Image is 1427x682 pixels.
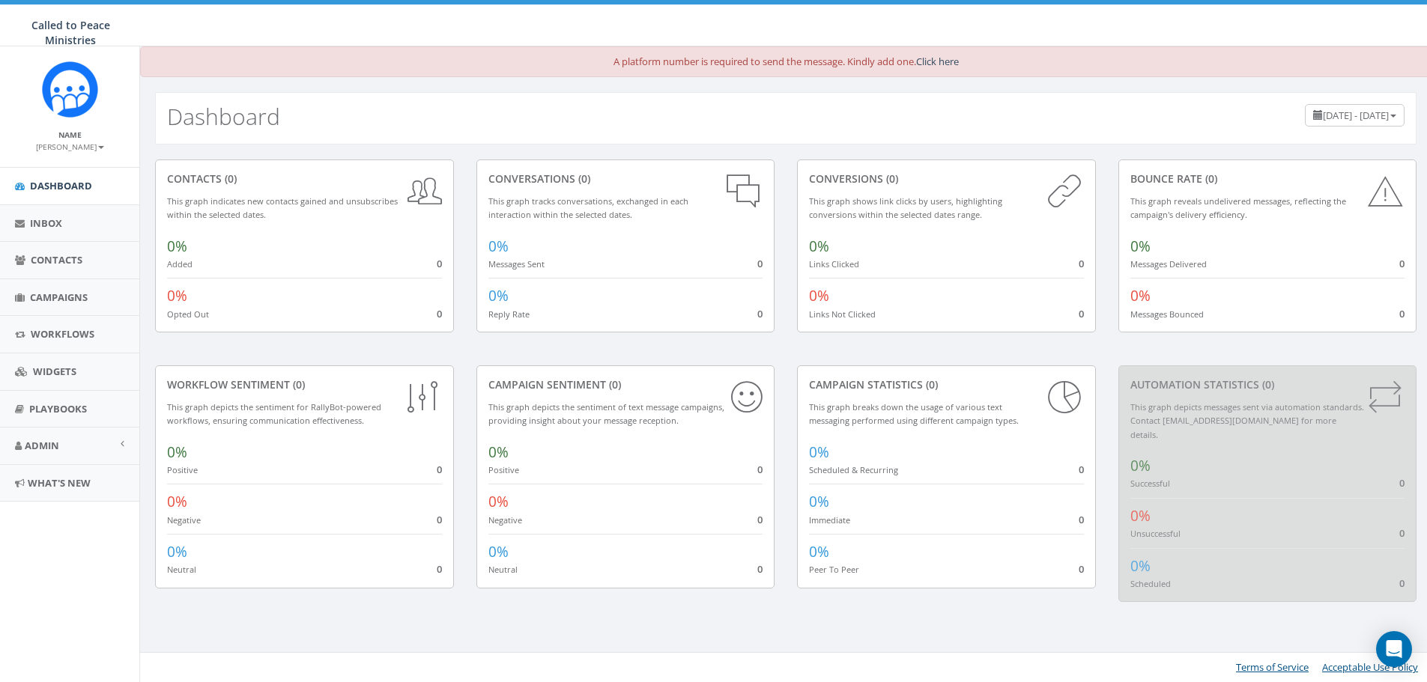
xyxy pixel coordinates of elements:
small: Links Clicked [809,258,859,270]
span: 0 [1399,257,1405,270]
small: Name [58,130,82,140]
small: Messages Delivered [1130,258,1207,270]
small: Neutral [488,564,518,575]
small: Scheduled [1130,578,1171,589]
span: 0 [1399,307,1405,320]
small: Negative [167,514,201,526]
div: conversations [488,171,763,186]
span: 0% [1130,286,1151,305]
span: 0 [757,463,763,476]
small: Peer To Peer [809,564,859,575]
span: (0) [290,377,305,392]
small: Links Not Clicked [809,308,876,320]
small: This graph reveals undelivered messages, reflecting the campaign's delivery efficiency. [1130,195,1346,221]
a: Acceptable Use Policy [1322,660,1418,674]
h2: Dashboard [167,104,280,129]
span: 0% [809,286,829,305]
span: (0) [1259,377,1274,392]
span: 0% [809,542,829,561]
span: What's New [28,476,91,490]
div: Automation Statistics [1130,377,1405,392]
span: 0 [1079,463,1084,476]
small: Positive [488,464,519,475]
span: 0 [757,562,763,576]
span: 0% [1130,456,1151,475]
div: Bounce Rate [1130,171,1405,186]
span: 0% [167,286,187,305]
small: Immediate [809,514,850,526]
div: Open Intercom Messenger [1376,631,1412,667]
span: Inbox [30,216,62,230]
span: 0% [167,442,187,462]
span: 0 [1399,576,1405,590]
span: 0% [488,492,509,511]
span: 0 [1079,513,1084,526]
span: (0) [606,377,621,392]
span: 0% [167,237,187,256]
small: This graph depicts the sentiment for RallyBot-powered workflows, ensuring communication effective... [167,401,381,427]
small: This graph depicts messages sent via automation standards. Contact [EMAIL_ADDRESS][DOMAIN_NAME] f... [1130,401,1364,440]
span: 0 [757,307,763,320]
span: 0 [1079,257,1084,270]
small: This graph shows link clicks by users, highlighting conversions within the selected dates range. [809,195,1002,221]
span: 0% [167,542,187,561]
small: Messages Sent [488,258,545,270]
span: Playbooks [29,402,87,415]
span: 0% [488,442,509,462]
small: This graph indicates new contacts gained and unsubscribes within the selected dates. [167,195,398,221]
small: Opted Out [167,308,209,320]
span: 0% [809,442,829,462]
span: 0 [1399,476,1405,490]
span: Dashboard [30,179,92,192]
small: This graph breaks down the usage of various text messaging performed using different campaign types. [809,401,1019,427]
small: Positive [167,464,198,475]
span: 0 [437,513,442,526]
span: 0% [488,237,509,256]
span: 0 [437,307,442,320]
span: 0 [437,562,442,576]
a: Click here [916,55,959,68]
span: Called to Peace Ministries [31,18,110,47]
span: Workflows [31,327,94,341]
span: 0 [437,257,442,270]
span: 0 [757,513,763,526]
span: 0% [1130,506,1151,526]
small: Neutral [167,564,196,575]
a: [PERSON_NAME] [36,139,104,153]
small: This graph depicts the sentiment of text message campaigns, providing insight about your message ... [488,401,724,427]
span: 0 [757,257,763,270]
small: Messages Bounced [1130,308,1204,320]
span: (0) [1202,171,1217,186]
span: 0% [809,492,829,511]
small: Successful [1130,478,1170,489]
span: Admin [25,439,59,452]
span: 0 [437,463,442,476]
span: Contacts [31,253,82,267]
div: Workflow Sentiment [167,377,442,392]
small: Added [167,258,193,270]
div: Campaign Sentiment [488,377,763,392]
small: Reply Rate [488,308,530,320]
span: Campaigns [30,290,88,304]
span: (0) [222,171,237,186]
span: (0) [575,171,590,186]
small: This graph tracks conversations, exchanged in each interaction within the selected dates. [488,195,688,221]
div: conversions [809,171,1084,186]
img: Rally_Corp_Icon.png [42,61,98,118]
small: Negative [488,514,522,526]
span: 0% [167,492,187,511]
span: Widgets [33,365,76,378]
span: (0) [883,171,898,186]
a: Terms of Service [1236,660,1309,674]
small: [PERSON_NAME] [36,141,104,152]
div: contacts [167,171,442,186]
small: Unsuccessful [1130,528,1181,539]
span: [DATE] - [DATE] [1323,109,1389,122]
span: 0% [809,237,829,256]
span: (0) [923,377,938,392]
small: Scheduled & Recurring [809,464,898,475]
span: 0% [1130,556,1151,576]
span: 0% [1130,237,1151,256]
div: Campaign Statistics [809,377,1084,392]
span: 0 [1079,562,1084,576]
